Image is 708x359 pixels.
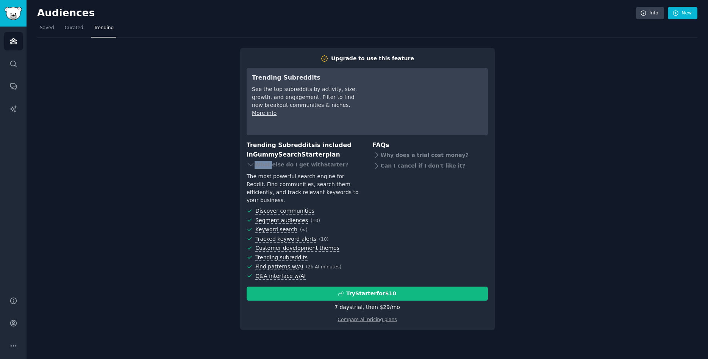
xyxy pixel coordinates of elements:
[636,7,664,20] a: Info
[252,110,277,116] a: More info
[94,25,114,31] span: Trending
[255,254,308,261] span: Trending subreddits
[255,273,306,280] span: Q&A interface w/AI
[65,25,83,31] span: Curated
[346,290,396,298] div: Try Starter for $10
[247,172,362,204] div: The most powerful search engine for Reddit. Find communities, search them efficiently, and track ...
[37,22,57,38] a: Saved
[255,245,339,252] span: Customer development themes
[247,141,362,159] h3: Trending Subreddits is included in plan
[311,218,320,223] span: ( 10 )
[252,85,358,109] div: See the top subreddits by activity, size, growth, and engagement. Filter to find new breakout com...
[306,264,341,270] span: ( 2k AI minutes )
[40,25,54,31] span: Saved
[255,208,314,215] span: Discover communities
[37,7,636,19] h2: Audiences
[255,263,303,270] span: Find patterns w/AI
[247,159,362,170] div: What else do I get with Starter ?
[373,141,488,150] h3: FAQs
[331,55,414,63] div: Upgrade to use this feature
[62,22,86,38] a: Curated
[253,151,325,158] span: GummySearch Starter
[338,317,397,322] a: Compare all pricing plans
[5,7,22,20] img: GummySearch logo
[373,161,488,171] div: Can I cancel if I don't like it?
[668,7,697,20] a: New
[91,22,116,38] a: Trending
[369,73,483,130] iframe: YouTube video player
[300,227,308,232] span: ( ∞ )
[334,303,400,311] div: 7 days trial, then $ 29 /mo
[319,237,328,242] span: ( 10 )
[252,73,358,83] h3: Trending Subreddits
[255,236,316,243] span: Tracked keyword alerts
[255,217,308,224] span: Segment audiences
[247,287,488,301] button: TryStarterfor$10
[373,150,488,161] div: Why does a trial cost money?
[255,226,297,233] span: Keyword search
